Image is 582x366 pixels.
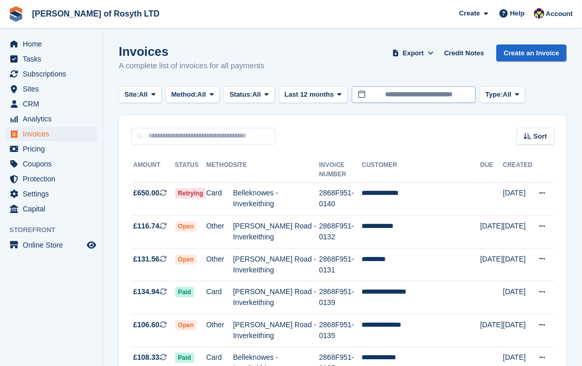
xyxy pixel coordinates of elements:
[5,67,98,81] a: menu
[362,157,480,183] th: Customer
[23,157,85,171] span: Coupons
[5,238,98,252] a: menu
[224,86,274,103] button: Status: All
[496,44,567,62] a: Create an Invoice
[5,52,98,66] a: menu
[133,188,160,199] span: £650.00
[23,112,85,126] span: Analytics
[175,353,194,363] span: Paid
[23,97,85,111] span: CRM
[229,89,252,100] span: Status:
[253,89,261,100] span: All
[233,216,319,249] td: [PERSON_NAME] Road - Inverkeithing
[119,86,162,103] button: Site: All
[23,67,85,81] span: Subscriptions
[440,44,488,62] a: Credit Notes
[319,248,362,281] td: 2868F951-0131
[480,86,525,103] button: Type: All
[319,216,362,249] td: 2868F951-0132
[133,286,160,297] span: £134.94
[133,352,160,363] span: £108.33
[23,37,85,51] span: Home
[503,216,532,249] td: [DATE]
[5,202,98,216] a: menu
[133,254,160,265] span: £131.56
[171,89,198,100] span: Method:
[175,221,197,232] span: Open
[5,142,98,156] a: menu
[480,216,503,249] td: [DATE]
[206,281,233,314] td: Card
[480,157,503,183] th: Due
[206,157,233,183] th: Method
[119,60,264,72] p: A complete list of invoices for all payments
[23,187,85,201] span: Settings
[279,86,348,103] button: Last 12 months
[124,89,139,100] span: Site:
[503,281,532,314] td: [DATE]
[459,8,480,19] span: Create
[197,89,206,100] span: All
[206,216,233,249] td: Other
[5,112,98,126] a: menu
[5,97,98,111] a: menu
[233,314,319,347] td: [PERSON_NAME] Road - Inverkeithing
[390,44,436,62] button: Export
[403,48,424,58] span: Export
[5,187,98,201] a: menu
[206,182,233,216] td: Card
[5,157,98,171] a: menu
[5,82,98,96] a: menu
[480,314,503,347] td: [DATE]
[175,157,207,183] th: Status
[166,86,220,103] button: Method: All
[175,320,197,330] span: Open
[23,127,85,141] span: Invoices
[119,44,264,58] h1: Invoices
[503,89,512,100] span: All
[533,131,547,142] span: Sort
[133,221,160,232] span: £116.74
[503,157,532,183] th: Created
[23,82,85,96] span: Sites
[503,314,532,347] td: [DATE]
[28,5,164,22] a: [PERSON_NAME] of Rosyth LTD
[233,182,319,216] td: Belleknowes - Inverkeithing
[131,157,175,183] th: Amount
[175,188,207,199] span: Retrying
[510,8,525,19] span: Help
[233,281,319,314] td: [PERSON_NAME] Road - Inverkeithing
[534,8,544,19] img: Nina Briggs
[23,238,85,252] span: Online Store
[139,89,148,100] span: All
[175,254,197,265] span: Open
[206,248,233,281] td: Other
[233,157,319,183] th: Site
[546,9,573,19] span: Account
[319,314,362,347] td: 2868F951-0135
[23,52,85,66] span: Tasks
[319,281,362,314] td: 2868F951-0139
[503,182,532,216] td: [DATE]
[206,314,233,347] td: Other
[23,142,85,156] span: Pricing
[503,248,532,281] td: [DATE]
[285,89,334,100] span: Last 12 months
[233,248,319,281] td: [PERSON_NAME] Road - Inverkeithing
[133,319,160,330] span: £106.60
[23,172,85,186] span: Protection
[319,157,362,183] th: Invoice Number
[175,287,194,297] span: Paid
[485,89,503,100] span: Type:
[5,172,98,186] a: menu
[5,37,98,51] a: menu
[23,202,85,216] span: Capital
[319,182,362,216] td: 2868F951-0140
[5,127,98,141] a: menu
[9,225,103,235] span: Storefront
[8,6,24,22] img: stora-icon-8386f47178a22dfd0bd8f6a31ec36ba5ce8667c1dd55bd0f319d3a0aa187defe.svg
[480,248,503,281] td: [DATE]
[85,239,98,251] a: Preview store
